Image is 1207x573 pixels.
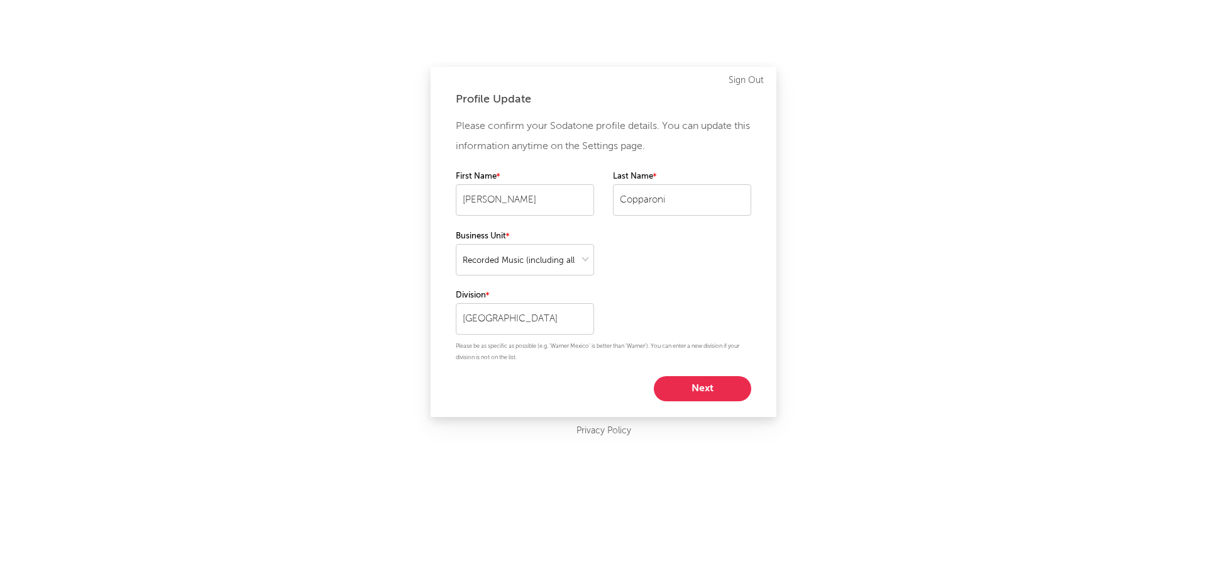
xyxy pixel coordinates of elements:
a: Privacy Policy [576,423,631,439]
p: Please be as specific as possible (e.g. 'Warner Mexico' is better than 'Warner'). You can enter a... [456,341,751,364]
label: Business Unit [456,229,594,244]
label: Division [456,288,594,303]
label: First Name [456,169,594,184]
input: Your first name [456,184,594,216]
div: Profile Update [456,92,751,107]
p: Please confirm your Sodatone profile details. You can update this information anytime on the Sett... [456,116,751,157]
label: Last Name [613,169,751,184]
a: Sign Out [729,73,764,88]
button: Next [654,376,751,401]
input: Your last name [613,184,751,216]
input: Your division [456,303,594,335]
